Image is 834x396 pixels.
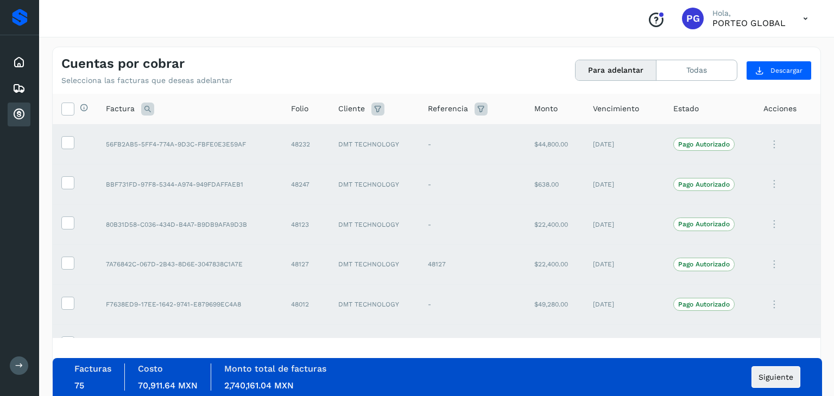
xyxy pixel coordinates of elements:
p: Pago Autorizado [678,140,730,148]
td: DMT TECHNOLOGY [330,324,419,365]
td: 48127 [419,244,526,284]
label: Facturas [74,363,111,374]
td: - [419,124,526,164]
td: [DATE] [584,244,665,284]
td: $25,760.00 [526,324,584,365]
td: $22,400.00 [526,205,584,245]
span: Acciones [763,103,797,114]
span: Descargar [770,66,803,75]
p: Pago Autorizado [678,301,730,308]
p: Selecciona las facturas que deseas adelantar [61,76,232,85]
td: $49,280.00 [526,284,584,324]
div: Inicio [8,50,30,74]
td: DMT TECHNOLOGY [330,244,419,284]
td: [DATE] [584,284,665,324]
td: - [419,284,526,324]
td: 48012 [282,284,330,324]
h4: Cuentas por cobrar [61,56,185,72]
div: Embarques [8,76,30,100]
td: - [419,205,526,245]
button: Descargar [746,61,812,80]
td: 48017 [282,324,330,365]
td: [DATE] [584,124,665,164]
td: 80B31D58-C036-434D-B4A7-B9DB9AFA9D3B [97,205,282,245]
td: $22,400.00 [526,244,584,284]
span: Factura [106,103,135,114]
button: Todas [656,60,737,80]
td: - [419,324,526,365]
td: 48232 [282,124,330,164]
button: Para adelantar [576,60,656,80]
td: DMT TECHNOLOGY [330,124,419,164]
p: Pago Autorizado [678,260,730,268]
td: 938D92A7-9C85-B647-A285-3BA5790DE79A [97,324,282,365]
span: 70,911.64 MXN [138,380,198,391]
p: PORTEO GLOBAL [712,18,786,28]
p: Pago Autorizado [678,220,730,228]
td: DMT TECHNOLOGY [330,284,419,324]
td: F7638ED9-17EE-1642-9741-E879699EC4A8 [97,284,282,324]
td: BBF731FD-97F8-5344-A974-949FDAFFAEB1 [97,164,282,205]
td: [DATE] [584,205,665,245]
div: Cuentas por cobrar [8,103,30,126]
td: [DATE] [584,164,665,205]
span: 75 [74,380,84,391]
td: $44,800.00 [526,124,584,164]
span: Siguiente [759,373,793,381]
td: 48247 [282,164,330,205]
td: - [419,164,526,205]
td: 56FB2AB5-5FF4-774A-9D3C-FBFE0E3E59AF [97,124,282,164]
td: 48123 [282,205,330,245]
span: Monto [534,103,558,114]
td: 7A76842C-067D-2B43-8D6E-3047838C1A7E [97,244,282,284]
label: Costo [138,363,163,374]
td: [DATE] [584,324,665,365]
p: Hola, [712,9,786,18]
td: DMT TECHNOLOGY [330,164,419,205]
span: Estado [673,103,699,114]
span: Folio [291,103,308,114]
span: Vencimiento [593,103,639,114]
span: Cliente [338,103,365,114]
span: Referencia [428,103,468,114]
p: Pago Autorizado [678,181,730,188]
button: Siguiente [751,366,800,388]
td: 48127 [282,244,330,284]
label: Monto total de facturas [224,363,326,374]
td: $638.00 [526,164,584,205]
td: DMT TECHNOLOGY [330,205,419,245]
span: 2,740,161.04 MXN [224,380,294,391]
